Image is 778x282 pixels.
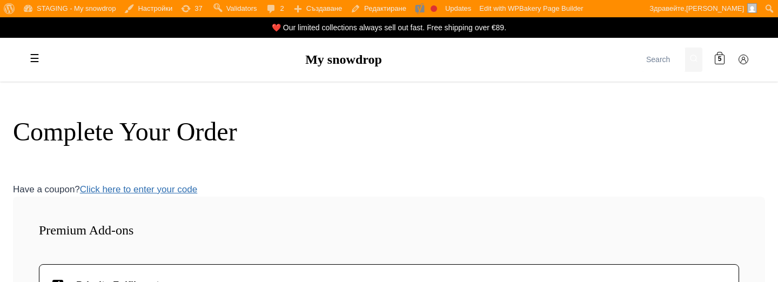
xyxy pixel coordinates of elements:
[431,5,437,12] div: Focus keyphrase not set
[24,48,45,70] label: Toggle mobile menu
[686,4,744,12] span: [PERSON_NAME]
[642,48,685,72] input: Search
[305,52,382,66] a: My snowdrop
[13,182,765,197] div: Have a coupon?
[709,49,730,71] a: 5
[13,116,765,147] h1: Complete Your Order
[39,223,739,238] h3: Premium Add-ons
[80,184,197,194] a: Click here to enter your code
[718,55,722,65] span: 5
